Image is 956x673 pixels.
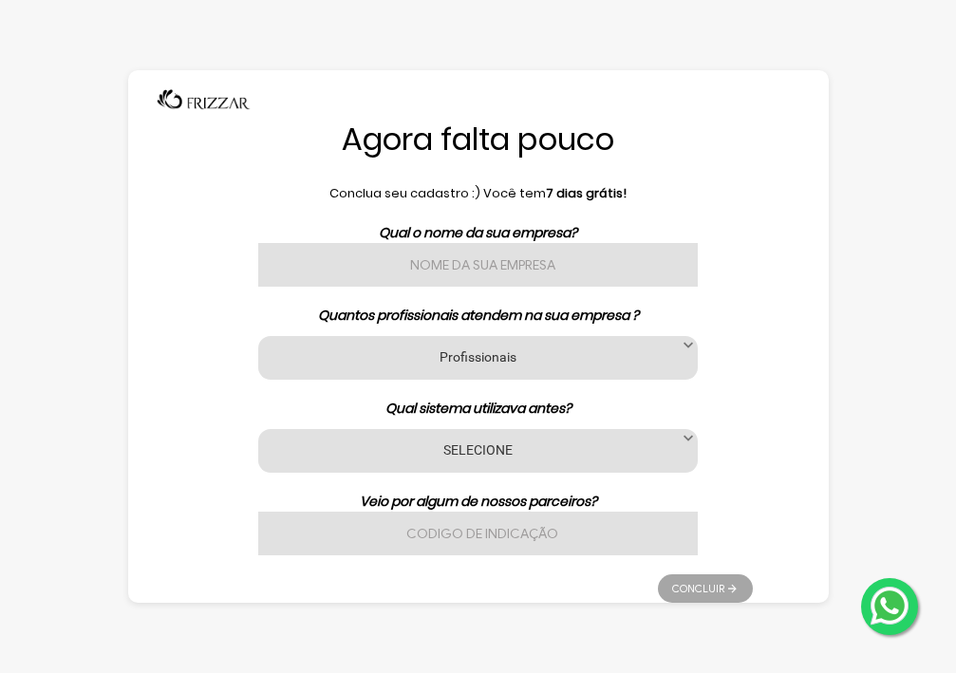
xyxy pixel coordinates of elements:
p: Qual sistema utilizava antes? [204,399,753,419]
p: Veio por algum de nossos parceiros? [204,492,753,512]
b: 7 dias grátis! [546,184,627,202]
h1: Agora falta pouco [204,120,753,159]
input: Codigo de indicação [258,512,697,555]
p: Conclua seu cadastro :) Você tem [204,184,753,203]
p: Quantos profissionais atendem na sua empresa ? [204,306,753,326]
input: Nome da sua empresa [258,243,697,287]
label: Profissionais [282,347,673,365]
label: SELECIONE [282,440,673,458]
img: whatsapp.png [867,583,912,628]
ul: Pagination [658,565,753,603]
p: Qual o nome da sua empresa? [204,223,753,243]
